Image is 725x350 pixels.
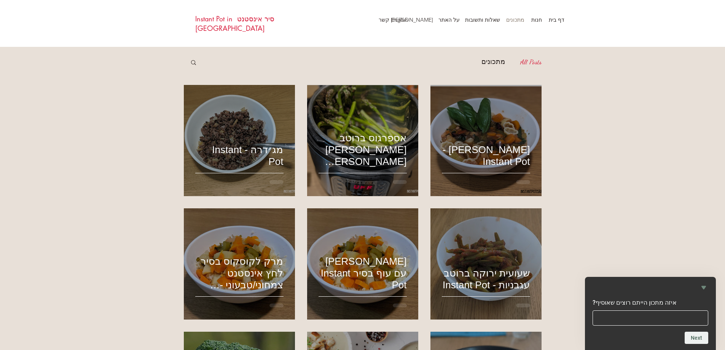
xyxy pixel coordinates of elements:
a: חנות [528,14,546,26]
a: מתכונים [504,14,528,26]
a: על האתר [437,14,464,26]
div: חיפוש [190,59,197,67]
h2: מג׳דרה - Instant Pot [195,144,284,168]
nav: בלוג [205,47,543,77]
a: מג׳דרה - Instant Pot [195,144,284,186]
h2: ?איזה מתכון הייתם רוצים שאוסיף [593,298,708,307]
a: אספרגוס ברוטב [PERSON_NAME] [PERSON_NAME] - Instant Pot [319,132,407,186]
a: שעועית ירוקה ברוטב עגבניות - Instant Pot [442,267,530,309]
h2: שעועית ירוקה ברוטב עגבניות - Instant Pot [442,267,530,291]
a: מרק לקוסקוס בסיר לחץ אינסטנט צמחוני/טבעוני - Instant Pot [195,255,284,309]
a: [PERSON_NAME] - Instant Pot [442,144,530,186]
div: ?איזה מתכון הייתם רוצים שאוסיף [593,283,708,344]
a: [PERSON_NAME] עם עוף בסיר Instant Pot [319,255,407,309]
a: All Posts [520,56,542,68]
nav: אתר [370,14,568,26]
h2: [PERSON_NAME] - Instant Pot [442,144,530,168]
h2: מרק לקוסקוס בסיר לחץ אינסטנט צמחוני/טבעוני - Instant Pot [195,256,284,291]
input: ?איזה מתכון הייתם רוצים שאוסיף [593,310,708,326]
a: שאלות ותשובות [464,14,504,26]
a: English [387,14,412,26]
p: על האתר [435,14,464,26]
h2: [PERSON_NAME] עם עוף בסיר Instant Pot [319,256,407,291]
a: סיר אינסטנט Instant Pot in [GEOGRAPHIC_DATA] [195,14,274,33]
p: חנות [527,14,546,26]
button: Next question [685,332,708,344]
button: Hide survey [699,283,708,292]
p: מתכונים [502,14,528,26]
h2: אספרגוס ברוטב [PERSON_NAME] [PERSON_NAME] - Instant Pot [319,132,407,168]
a: דף בית [546,14,568,26]
p: [PERSON_NAME] קשר [375,14,437,26]
p: שאלות ותשובות [461,14,504,26]
a: [PERSON_NAME] קשר [412,14,437,26]
a: מתכונים [481,56,505,68]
